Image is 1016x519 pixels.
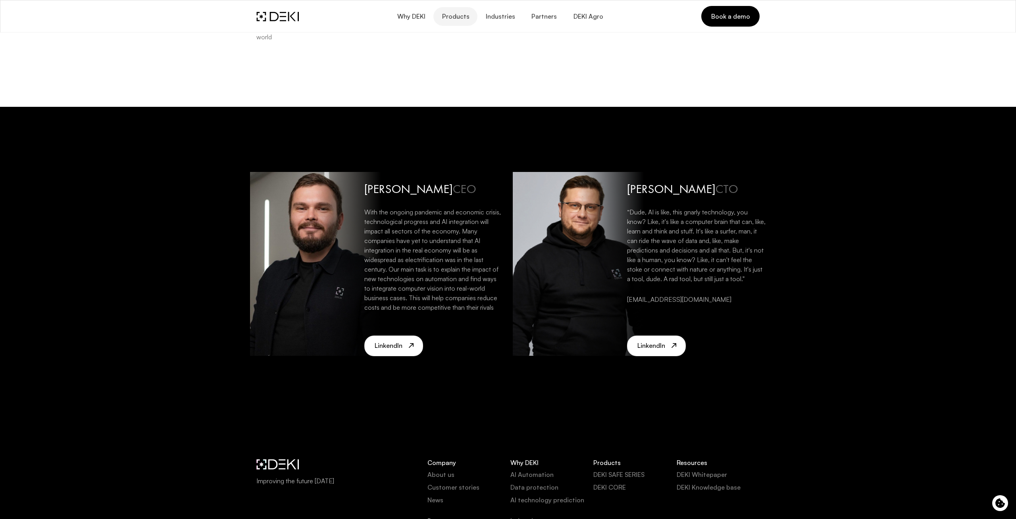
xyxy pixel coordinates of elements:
[992,495,1008,511] button: Cookie control
[389,7,433,26] button: Why DEKI
[510,459,593,467] p: Why DEKI
[427,470,510,479] a: About us
[573,13,603,20] span: DEKI Agro
[256,459,418,486] a: DEKI LogoImproving the future [DATE]
[364,336,423,356] a: LinkendIn
[256,476,418,486] span: Improving the future [DATE]
[364,196,503,312] p: With the ongoing pandemic and economic crisis, technological progress and AI integration will imp...
[677,482,760,492] a: DEKI Knowledge base
[427,482,510,492] a: Customer stories
[627,196,766,284] p: “Dude, AI is like, this gnarly technology, you know? Like, it's like a computer brain that can, l...
[256,12,299,21] img: DEKI Logo
[627,336,686,356] a: LinkendIn
[715,181,738,197] span: CTO
[452,181,476,197] span: CEO
[593,470,676,479] a: DEKI SAFE SERIES
[593,459,676,467] p: Products
[485,13,515,20] span: Industries
[427,495,510,505] a: News
[637,342,665,349] span: LinkendIn
[627,181,766,196] h3: [PERSON_NAME]
[510,470,593,479] a: AI Automation
[364,181,503,196] h3: [PERSON_NAME]
[523,7,565,26] a: Partners
[256,459,299,470] img: DEKI Logo
[374,342,402,349] span: LinkendIn
[711,12,750,21] span: Book a demo
[627,284,766,304] p: [EMAIL_ADDRESS][DOMAIN_NAME]
[441,13,469,20] span: Products
[510,482,593,492] a: Data protection
[701,6,760,27] a: Book a demo
[477,7,523,26] button: Industries
[397,13,425,20] span: Why DEKI
[427,459,510,467] p: Company
[677,459,760,467] p: Resources
[593,482,676,492] a: DEKI CORE
[677,470,760,479] a: DEKI Whitepaper
[531,13,557,20] span: Partners
[510,495,593,505] a: AI technology prediction
[433,7,477,26] button: Products
[565,7,611,26] a: DEKI Agro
